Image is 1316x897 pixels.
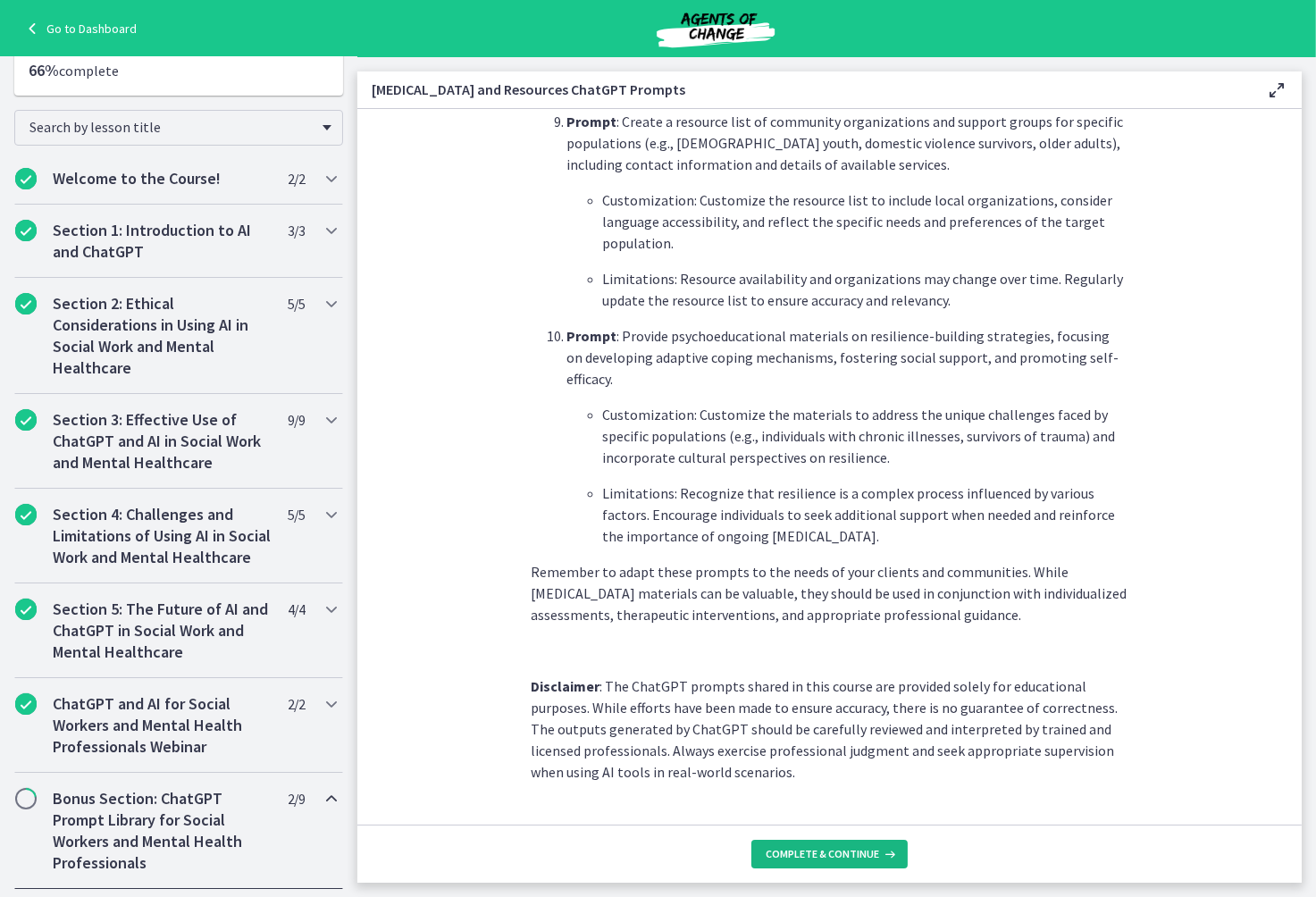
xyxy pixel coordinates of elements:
[603,404,1128,468] p: Customization: Customize the materials to address the unique challenges faced by specific populat...
[53,504,271,568] h2: Section 4: Challenges and Limitations of Using AI in Social Work and Mental Healthcare
[288,409,305,431] span: 9 / 9
[372,79,1237,100] h3: [MEDICAL_DATA] and Resources ChatGPT Prompts
[15,599,37,620] i: Completed
[15,693,37,715] i: Completed
[53,693,271,758] h2: ChatGPT and AI for Social Workers and Mental Health Professionals Webinar
[15,504,37,525] i: Completed
[288,788,305,809] span: 2 / 9
[21,18,137,39] a: Go to Dashboard
[608,7,823,50] img: Agents of Change
[53,220,271,263] h2: Section 1: Introduction to AI and ChatGPT
[567,111,1128,175] p: : Create a resource list of community organizations and support groups for specific populations (...
[15,409,37,431] i: Completed
[53,168,271,189] h2: Welcome to the Course!
[29,60,329,81] p: complete
[29,60,59,80] span: 66%
[288,220,305,241] span: 3 / 3
[603,189,1128,254] p: Customization: Customize the resource list to include local organizations, consider language acce...
[15,168,37,189] i: Completed
[288,293,305,314] span: 5 / 5
[567,113,617,130] strong: Prompt
[532,561,1128,625] p: Remember to adapt these prompts to the needs of your clients and communities. While [MEDICAL_DATA...
[288,693,305,715] span: 2 / 2
[53,599,271,663] h2: Section 5: The Future of AI and ChatGPT in Social Work and Mental Healthcare
[53,293,271,379] h2: Section 2: Ethical Considerations in Using AI in Social Work and Mental Healthcare
[288,599,305,620] span: 4 / 4
[29,118,314,136] span: Search by lesson title
[53,409,271,474] h2: Section 3: Effective Use of ChatGPT and AI in Social Work and Mental Healthcare
[603,482,1128,547] p: Limitations: Recognize that resilience is a complex process influenced by various factors. Encour...
[567,327,617,345] strong: Prompt
[766,847,879,861] span: Complete & continue
[14,110,343,146] div: Search by lesson title
[751,840,908,868] button: Complete & continue
[532,675,1128,783] p: : The ChatGPT prompts shared in this course are provided solely for educational purposes. While e...
[288,504,305,525] span: 5 / 5
[53,788,271,874] h2: Bonus Section: ChatGPT Prompt Library for Social Workers and Mental Health Professionals
[15,293,37,314] i: Completed
[532,677,600,695] strong: Disclaimer
[603,268,1128,311] p: Limitations: Resource availability and organizations may change over time. Regularly update the r...
[15,220,37,241] i: Completed
[288,168,305,189] span: 2 / 2
[567,325,1128,390] p: : Provide psychoeducational materials on resilience-building strategies, focusing on developing a...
